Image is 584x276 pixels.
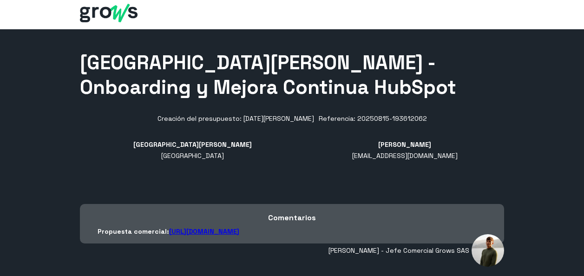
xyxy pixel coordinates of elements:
[378,140,431,149] b: [PERSON_NAME]
[133,150,252,161] address: [GEOGRAPHIC_DATA]
[80,50,504,99] h1: [GEOGRAPHIC_DATA][PERSON_NAME] - Onboarding y Mejora Continua HubSpot
[133,140,252,149] b: [GEOGRAPHIC_DATA][PERSON_NAME]
[80,4,138,22] img: Grows
[319,113,427,124] div: Referencia: 20250815-193612062
[98,227,486,236] p: Propuesta comercial:
[80,234,504,267] div: [PERSON_NAME] - Jefe Comercial Grows SAS
[169,227,239,236] a: [URL][DOMAIN_NAME]
[472,234,504,267] img: Garofi Espinoza
[157,113,314,124] div: Creación del presupuesto: [DATE][PERSON_NAME]
[98,213,486,223] h3: Comentarios
[352,151,458,160] span: [EMAIL_ADDRESS][DOMAIN_NAME]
